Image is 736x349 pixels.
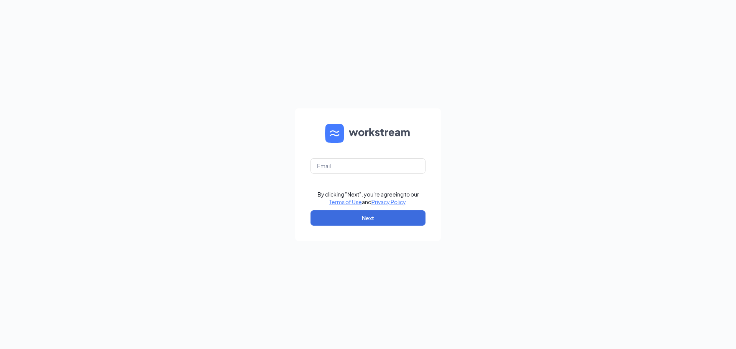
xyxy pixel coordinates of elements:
a: Privacy Policy [371,198,406,205]
a: Terms of Use [329,198,362,205]
input: Email [310,158,426,174]
button: Next [310,210,426,226]
img: WS logo and Workstream text [325,124,411,143]
div: By clicking "Next", you're agreeing to our and . [317,190,419,206]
